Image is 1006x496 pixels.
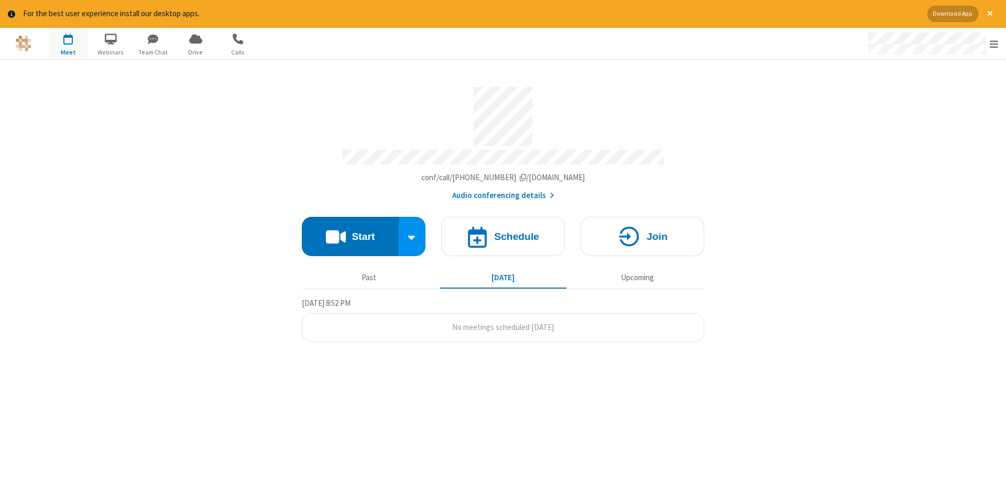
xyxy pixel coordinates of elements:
span: Webinars [91,48,130,57]
button: Audio conferencing details [452,190,554,202]
h4: Join [647,232,668,241]
button: Logo [4,28,43,59]
h4: Start [352,232,375,241]
span: No meetings scheduled [DATE] [452,322,554,332]
div: Open menu [858,28,1006,59]
button: Close alert [982,6,998,22]
div: For the best user experience install our desktop apps. [23,8,920,20]
button: [DATE] [440,268,566,288]
section: Today's Meetings [302,297,704,342]
span: Meet [49,48,88,57]
section: Account details [302,79,704,201]
button: Past [306,268,432,288]
img: QA Selenium DO NOT DELETE OR CHANGE [16,36,31,51]
button: Upcoming [574,268,701,288]
span: Drive [176,48,215,57]
button: Schedule [441,217,565,256]
span: Copy my meeting room link [421,172,585,182]
button: Copy my meeting room linkCopy my meeting room link [421,172,585,184]
span: [DATE] 8:52 PM [302,298,351,308]
h4: Schedule [494,232,539,241]
button: Start [302,217,399,256]
div: Start conference options [399,217,426,256]
button: Join [581,217,704,256]
button: Download App [927,6,978,22]
span: Team Chat [134,48,173,57]
span: Calls [218,48,258,57]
